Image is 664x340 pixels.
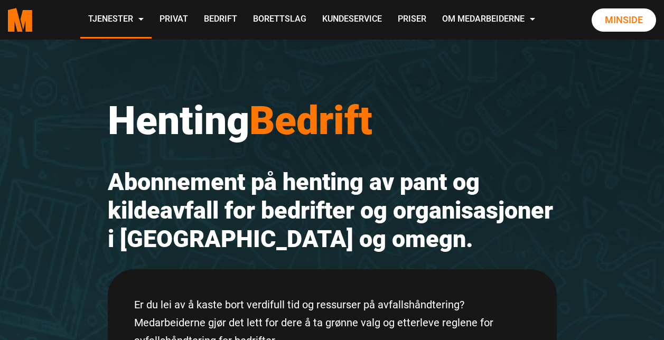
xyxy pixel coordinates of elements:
a: Tjenester [80,1,152,39]
a: Priser [390,1,434,39]
a: Kundeservice [314,1,390,39]
a: Bedrift [196,1,245,39]
h2: Abonnement på henting av pant og kildeavfall for bedrifter og organisasjoner i [GEOGRAPHIC_DATA] ... [108,168,557,253]
a: Om Medarbeiderne [434,1,543,39]
a: Privat [152,1,196,39]
a: Borettslag [245,1,314,39]
h1: Henting [108,97,557,144]
span: Bedrift [249,97,372,144]
a: Minside [592,8,656,32]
